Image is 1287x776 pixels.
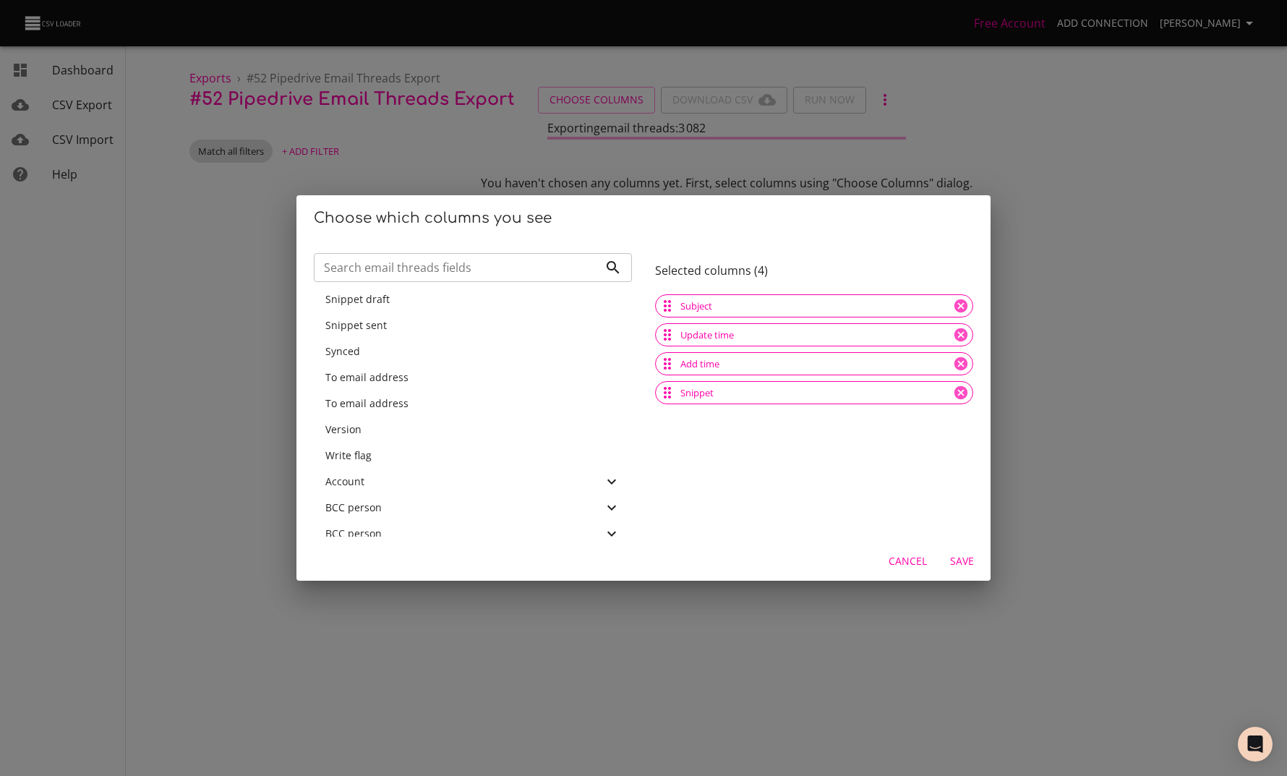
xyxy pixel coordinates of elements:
button: Cancel [883,548,933,575]
span: To email address [325,370,409,384]
span: Update time [672,328,743,342]
div: Add time [655,352,973,375]
div: Account [314,469,632,495]
span: Write flag [325,448,372,462]
h6: Selected columns ( 4 ) [655,264,973,278]
span: Snippet [672,386,722,400]
div: Write flag [314,443,632,469]
div: To email address [314,364,632,391]
h2: Choose which columns you see [314,207,973,230]
span: Account [325,474,364,488]
span: Cancel [889,553,927,571]
div: Snippet draft [314,286,632,312]
span: BCC person [325,526,382,540]
button: Save [938,548,985,575]
div: To email address [314,391,632,417]
span: Add time [672,357,728,371]
div: Subject [655,294,973,317]
div: BCC person [314,521,632,547]
span: Version [325,422,362,436]
span: Save [944,553,979,571]
div: Open Intercom Messenger [1238,727,1273,762]
span: To email address [325,396,409,410]
span: BCC person [325,500,382,514]
div: Snippet sent [314,312,632,338]
span: Synced [325,344,360,358]
div: Update time [655,323,973,346]
span: Subject [672,299,721,313]
div: Snippet [655,381,973,404]
div: BCC person [314,495,632,521]
div: Synced [314,338,632,364]
span: Snippet draft [325,292,390,306]
div: Version [314,417,632,443]
span: Snippet sent [325,318,387,332]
